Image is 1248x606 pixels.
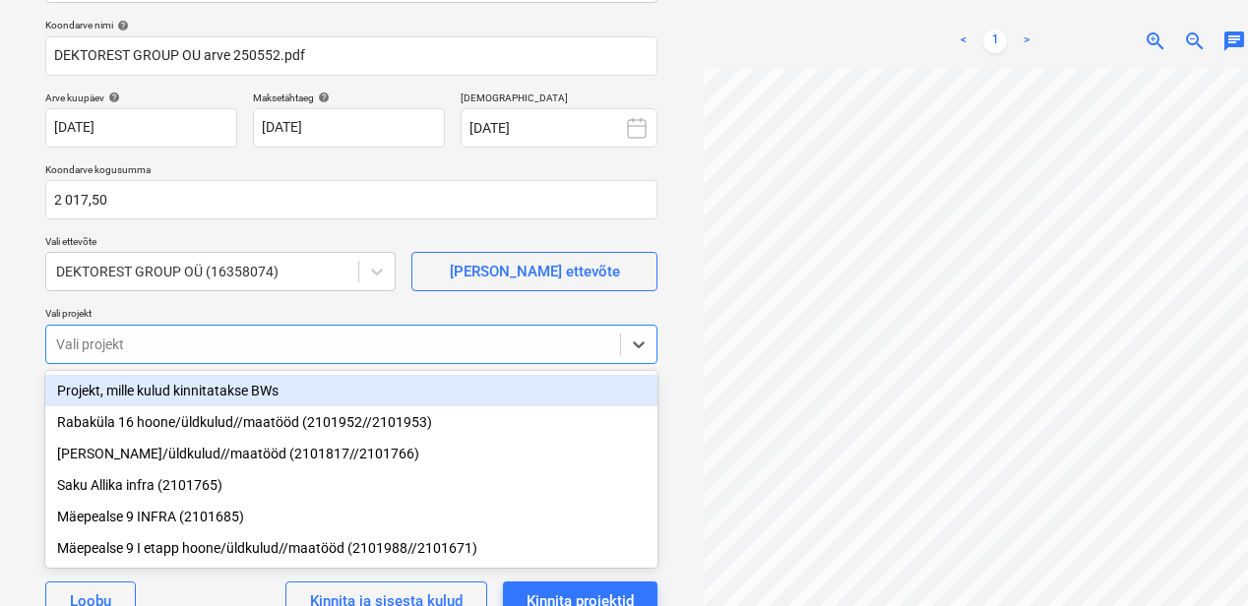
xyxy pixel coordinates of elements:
div: Maksetähtaeg [253,91,445,104]
button: [PERSON_NAME] ettevõte [411,252,657,291]
div: Arve kuupäev [45,91,237,104]
p: Vali ettevõte [45,235,396,252]
div: Saku I hoone/üldkulud//maatööd (2101817//2101766) [45,438,657,469]
div: Rabaküla 16 hoone/üldkulud//maatööd (2101952//2101953) [45,406,657,438]
span: zoom_out [1183,30,1207,53]
span: help [314,91,330,103]
a: Next page [1015,30,1038,53]
p: Vali projekt [45,307,657,324]
div: Mäepealse 9 I etapp hoone/üldkulud//maatööd (2101988//2101671) [45,532,657,564]
a: Previous page [952,30,975,53]
input: Arve kuupäeva pole määratud. [45,108,237,148]
div: Saku Allika infra (2101765) [45,469,657,501]
iframe: Chat Widget [1150,512,1248,606]
p: [DEMOGRAPHIC_DATA] [461,91,657,108]
div: Koondarve nimi [45,19,657,31]
span: help [113,20,129,31]
p: Koondarve kogusumma [45,163,657,180]
span: chat [1222,30,1246,53]
span: help [104,91,120,103]
input: Tähtaega pole määratud [253,108,445,148]
div: [PERSON_NAME]/üldkulud//maatööd (2101817//2101766) [45,438,657,469]
input: Koondarve kogusumma [45,180,657,219]
a: Page 1 is your current page [983,30,1007,53]
div: Mäepealse 9 INFRA (2101685) [45,501,657,532]
span: zoom_in [1144,30,1167,53]
div: Projekt, mille kulud kinnitatakse BWs [45,375,657,406]
div: [PERSON_NAME] ettevõte [450,259,620,284]
button: [DATE] [461,108,657,148]
input: Koondarve nimi [45,36,657,76]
